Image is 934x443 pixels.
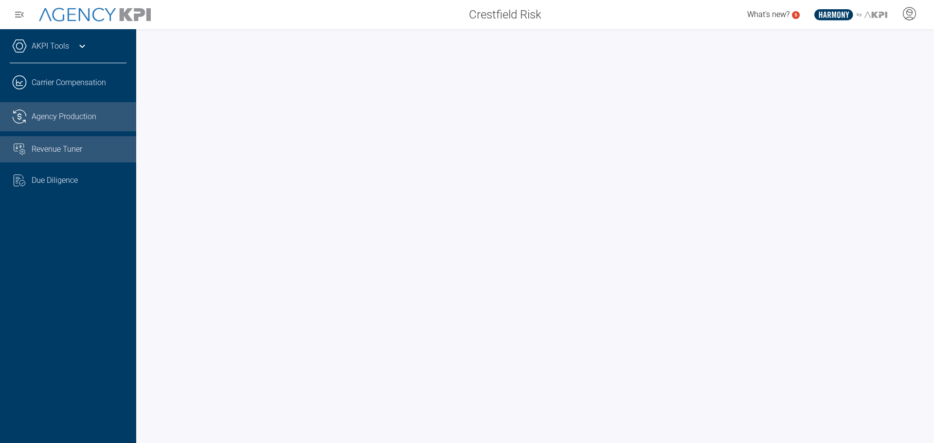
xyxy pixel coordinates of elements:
img: AgencyKPI [39,8,151,22]
text: 5 [794,12,797,18]
span: Revenue Tuner [32,143,82,155]
span: Agency Production [32,111,96,123]
span: Due Diligence [32,175,78,186]
span: Crestfield Risk [469,6,541,23]
a: AKPI Tools [32,40,69,52]
span: What's new? [747,10,790,19]
a: 5 [792,11,800,19]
